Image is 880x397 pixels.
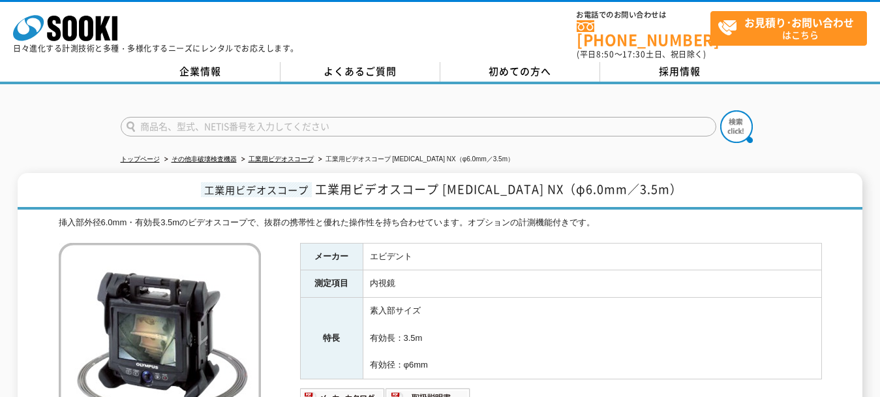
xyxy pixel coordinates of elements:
span: はこちら [718,12,866,44]
a: その他非破壊検査機器 [172,155,237,163]
a: 企業情報 [121,62,281,82]
span: 工業用ビデオスコープ [MEDICAL_DATA] NX（φ6.0mm／3.5m） [315,180,682,198]
span: 17:30 [622,48,646,60]
span: (平日 ～ 土日、祝日除く) [577,48,706,60]
span: お電話でのお問い合わせは [577,11,710,19]
td: 内視鏡 [363,270,821,298]
span: 工業用ビデオスコープ [201,182,312,197]
input: 商品名、型式、NETIS番号を入力してください [121,117,716,136]
a: 工業用ビデオスコープ [249,155,314,163]
strong: お見積り･お問い合わせ [744,14,854,30]
a: お見積り･お問い合わせはこちら [710,11,867,46]
a: よくあるご質問 [281,62,440,82]
span: 初めての方へ [489,64,551,78]
a: 初めての方へ [440,62,600,82]
a: [PHONE_NUMBER] [577,20,710,47]
span: 8:50 [596,48,614,60]
img: btn_search.png [720,110,753,143]
div: 挿入部外径6.0mm・有効長3.5mのビデオスコープで、抜群の携帯性と優れた操作性を持ち合わせています。オプションの計測機能付きです。 [59,216,822,230]
a: 採用情報 [600,62,760,82]
th: メーカー [300,243,363,270]
li: 工業用ビデオスコープ [MEDICAL_DATA] NX（φ6.0mm／3.5m） [316,153,514,167]
th: 特長 [300,298,363,379]
th: 測定項目 [300,270,363,298]
a: トップページ [121,155,160,163]
td: 素入部サイズ 有効長：3.5m 有効径：φ6mm [363,298,821,379]
td: エビデント [363,243,821,270]
p: 日々進化する計測技術と多種・多様化するニーズにレンタルでお応えします。 [13,44,299,52]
